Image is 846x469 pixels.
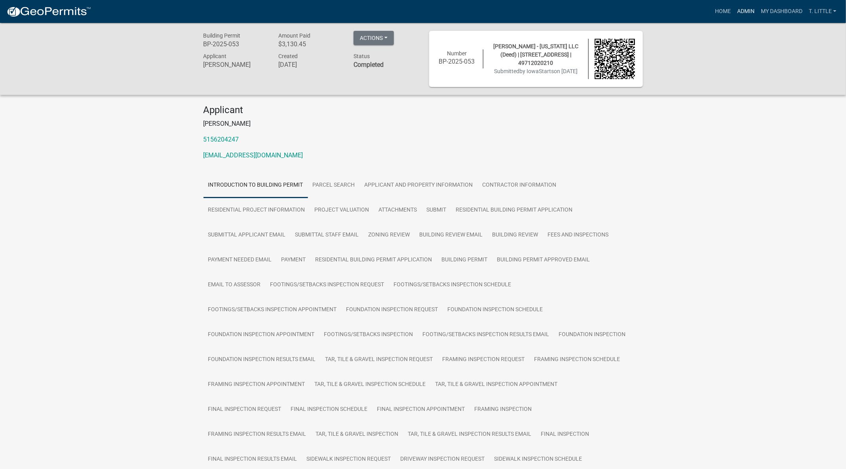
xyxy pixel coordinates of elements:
span: Building Permit [203,32,241,39]
a: Contractor Information [478,173,561,198]
a: Payment [277,248,311,273]
a: Parcel search [308,173,360,198]
h6: $3,130.45 [278,40,342,48]
a: T. Little [806,4,840,19]
h6: BP-2025-053 [203,40,267,48]
a: Building Permit Approved Email [492,248,595,273]
a: Footing/Setbacks Inspection Results Email [418,322,554,348]
a: Final Inspection Appointment [373,397,470,422]
span: by IowaStarts [519,68,554,74]
h6: BP-2025-053 [437,58,477,65]
a: Final Inspection [536,422,594,447]
a: Framing Inspection Schedule [530,347,625,373]
a: Framing Inspection Request [438,347,530,373]
strong: Completed [354,61,384,68]
a: Final Inspection Schedule [286,397,373,422]
p: [PERSON_NAME] [203,119,643,129]
h6: [PERSON_NAME] [203,61,267,68]
a: Tar, Tile & Gravel Inspection Schedule [310,372,431,397]
button: Actions [354,31,394,45]
a: Footings/Setbacks Inspection Request [266,272,389,298]
a: Framing Inspection Results Email [203,422,311,447]
a: Project Valuation [310,198,374,223]
span: Status [354,53,370,59]
img: QR code [595,39,635,79]
a: Admin [734,4,758,19]
a: Foundation Inspection Results Email [203,347,321,373]
a: Submit [422,198,451,223]
span: Created [278,53,298,59]
a: [EMAIL_ADDRESS][DOMAIN_NAME] [203,151,303,159]
a: 5156204247 [203,136,239,143]
a: Fees and Inspections [543,223,614,248]
a: Framing Inspection Appointment [203,372,310,397]
h6: [DATE] [278,61,342,68]
span: Applicant [203,53,227,59]
a: Foundation Inspection Appointment [203,322,319,348]
a: Building Review [488,223,543,248]
a: Final Inspection Request [203,397,286,422]
a: Footings/Setbacks Inspection Schedule [389,272,516,298]
a: Tar, Tile & Gravel Inspection Results Email [403,422,536,447]
span: [PERSON_NAME] - [US_STATE] LLC (Deed) | [STREET_ADDRESS] | 49712020210 [493,43,578,66]
a: Building Permit [437,248,492,273]
a: Residential Building Permit Application [311,248,437,273]
span: Amount Paid [278,32,310,39]
a: Submittal Staff Email [291,223,364,248]
a: Home [712,4,734,19]
span: Number [447,50,467,57]
a: Introduction to Building Permit [203,173,308,198]
a: Residential Building Permit Application [451,198,578,223]
a: Building Review Email [415,223,488,248]
a: Footings/setbacks Inspection Appointment [203,297,342,323]
a: Email to Assessor [203,272,266,298]
a: Residential Project Information [203,198,310,223]
span: Submitted on [DATE] [494,68,578,74]
a: Foundation Inspection Schedule [443,297,548,323]
a: Tar, Tile & Gravel Inspection Request [321,347,438,373]
a: Submittal Applicant Email [203,223,291,248]
a: My Dashboard [758,4,806,19]
a: Footings/Setbacks Inspection [319,322,418,348]
a: Zoning Review [364,223,415,248]
a: Foundation Inspection Request [342,297,443,323]
a: Tar, Tile & Gravel Inspection Appointment [431,372,563,397]
a: Attachments [374,198,422,223]
a: Payment Needed Email [203,248,277,273]
a: Tar, Tile & Gravel Inspection [311,422,403,447]
h4: Applicant [203,104,643,116]
a: Foundation Inspection [554,322,631,348]
a: Framing Inspection [470,397,537,422]
a: Applicant and Property Information [360,173,478,198]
